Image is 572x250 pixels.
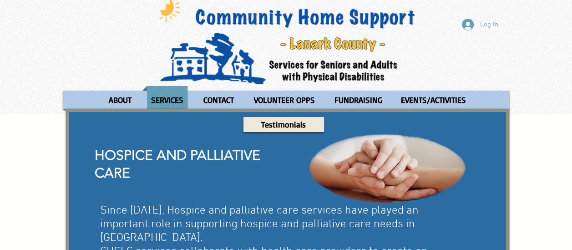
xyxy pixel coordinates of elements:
span: Log In [477,20,501,30]
span: Since [DATE], Hospice and palliative care services have played an important role in supporting ho... [100,204,419,245]
p: SERVICES [147,86,187,114]
p: VOLUNTEER OPPS [250,86,319,114]
span: HOSPICE AND PALLIATIVE CARE [95,147,260,181]
a: Testimonials [243,117,324,132]
nav: Site [63,86,509,114]
a: ABOUT [100,86,140,114]
p: ABOUT [105,86,136,114]
a: EVENTS/ACTIVITIES [392,86,475,114]
p: FUNDRAISING [330,86,386,114]
p: Testimonials [257,117,310,132]
a: VOLUNTEER OPPS [245,86,324,114]
a: SERVICES [142,86,192,114]
p: CONTACT [199,86,238,114]
a: FUNDRAISING [326,86,390,114]
button: Log In [456,16,505,33]
p: EVENTS/ACTIVITIES [397,86,470,114]
a: CONTACT [194,86,243,114]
